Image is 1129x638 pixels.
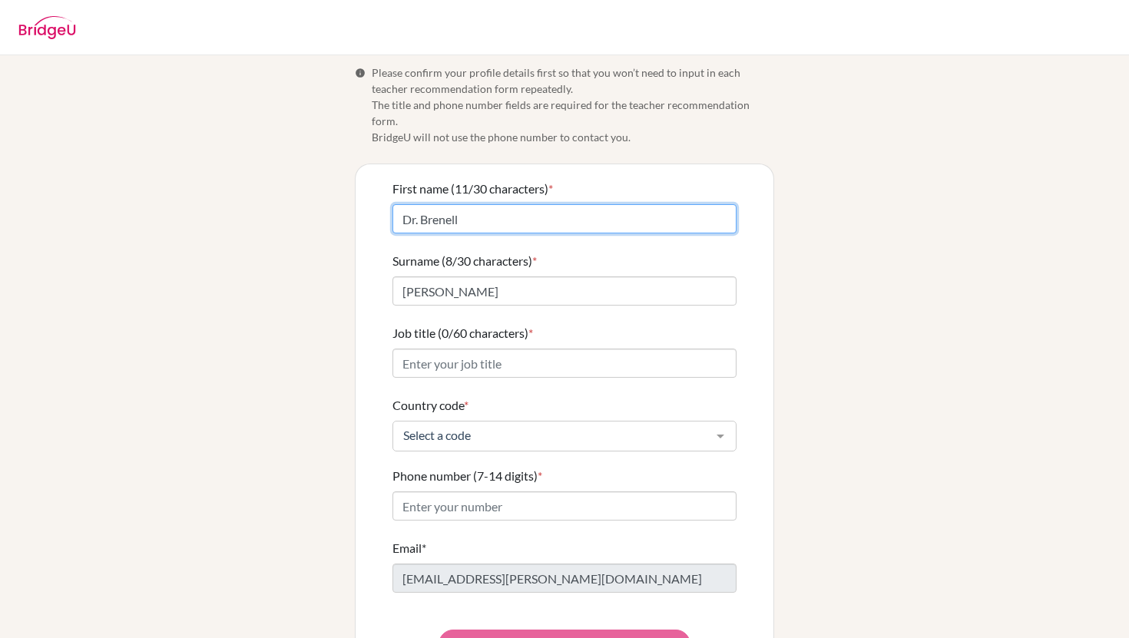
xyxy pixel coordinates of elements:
span: Select a code [399,428,705,443]
label: Email* [392,539,426,557]
span: Please confirm your profile details first so that you won’t need to input in each teacher recomme... [372,64,774,145]
label: Job title (0/60 characters) [392,324,533,342]
input: Enter your surname [392,276,737,306]
label: Phone number (7-14 digits) [392,467,542,485]
span: Info [355,68,366,78]
label: Country code [392,396,468,415]
img: BridgeU logo [18,16,76,39]
input: Enter your job title [392,349,737,378]
input: Enter your number [392,491,737,521]
label: Surname (8/30 characters) [392,252,537,270]
label: First name (11/30 characters) [392,180,553,198]
input: Enter your first name [392,204,737,233]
